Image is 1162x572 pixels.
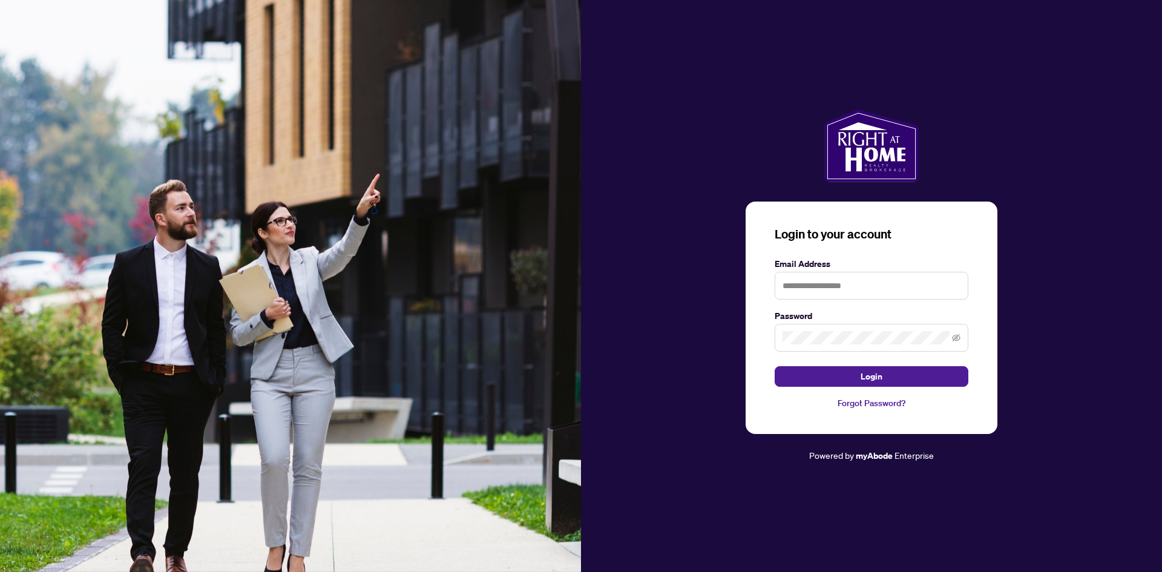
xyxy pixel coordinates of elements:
button: Login [775,366,968,387]
label: Email Address [775,257,968,271]
span: eye-invisible [952,334,960,342]
img: ma-logo [824,110,918,182]
label: Password [775,309,968,323]
a: myAbode [856,449,893,462]
span: Login [861,367,882,386]
h3: Login to your account [775,226,968,243]
span: Enterprise [894,450,934,461]
span: Powered by [809,450,854,461]
a: Forgot Password? [775,396,968,410]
